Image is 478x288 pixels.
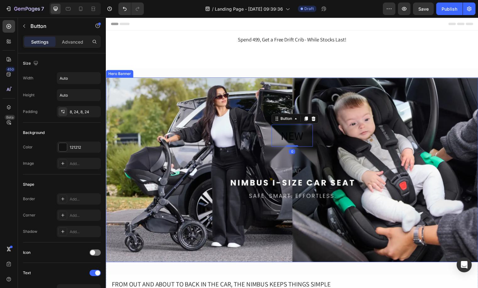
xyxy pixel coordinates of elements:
div: Width [23,75,33,81]
div: Add... [70,161,99,167]
div: Text [23,270,31,276]
button: NEW [170,108,207,131]
div: Shadow [23,229,37,234]
div: Color [23,144,33,150]
div: Open Intercom Messenger [457,257,472,272]
div: Corner [23,212,35,218]
span: Save [418,6,429,12]
div: Icon [23,250,30,255]
span: Landing Page - [DATE] 09:39:36 [215,6,283,12]
span: / [212,6,214,12]
div: Shape [23,182,34,187]
p: Advanced [62,39,83,45]
div: Size [23,59,40,68]
div: FROM OUT AND ABOUT TO BACK IN THE CAR, THE NIMBUS KEEPS THINGS SIMPLE [5,264,372,275]
div: Beta [5,115,15,120]
div: 8, 24, 8, 24 [70,109,99,115]
div: Button [176,99,190,105]
div: NEW [177,111,200,128]
p: 7 [41,5,44,13]
div: 0 [185,133,192,138]
div: Height [23,92,35,98]
div: Add... [70,196,99,202]
button: 7 [3,3,47,15]
div: Image [23,161,34,166]
div: Border [23,196,35,202]
div: Background [23,130,45,136]
button: Save [413,3,434,15]
button: Publish [436,3,463,15]
input: Auto [57,89,100,101]
span: Draft [304,6,314,12]
div: Undo/Redo [118,3,144,15]
iframe: Design area [106,18,478,288]
input: Auto [57,72,100,84]
div: 450 [6,67,15,72]
p: Button [30,22,84,30]
p: Settings [31,39,49,45]
div: 121212 [70,145,99,150]
div: Hero Banner [1,54,26,60]
div: Spend 499, Get a Free Drift Crib - While Stocks Last! [116,18,261,27]
div: Add... [70,229,99,235]
div: Padding [23,109,37,115]
div: Add... [70,213,99,218]
div: Publish [442,6,457,12]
